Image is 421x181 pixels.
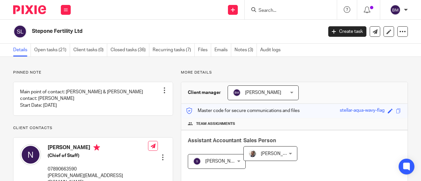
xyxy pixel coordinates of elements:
i: Primary [93,144,100,151]
a: Create task [328,26,366,37]
img: svg%3E [193,157,201,165]
span: Team assignments [196,121,235,126]
img: svg%3E [13,25,27,38]
a: Files [198,44,211,57]
span: Sales Person [243,138,276,143]
p: Master code for secure communications and files [186,107,300,114]
span: Assistant Accountant [188,138,241,143]
input: Search [258,8,317,14]
img: svg%3E [390,5,401,15]
img: svg%3E [233,89,241,97]
a: Emails [214,44,231,57]
p: Pinned note [13,70,173,75]
div: stellar-aqua-wavy-flag [340,107,384,115]
h3: Client manager [188,89,221,96]
a: Notes (3) [235,44,257,57]
span: [PERSON_NAME] B [205,159,245,164]
img: svg%3E [20,144,41,165]
h4: [PERSON_NAME] [48,144,148,152]
span: [PERSON_NAME] [245,90,281,95]
a: Open tasks (21) [34,44,70,57]
a: Recurring tasks (7) [153,44,195,57]
p: More details [181,70,408,75]
a: Details [13,44,31,57]
span: [PERSON_NAME] [261,151,297,156]
p: 07890663590 [48,166,148,172]
a: Client tasks (0) [73,44,107,57]
a: Closed tasks (36) [111,44,149,57]
h2: Stepone Fertility Ltd [32,28,261,35]
a: Audit logs [260,44,284,57]
h5: (Chief of Staff) [48,152,148,159]
img: Matt%20Circle.png [249,150,257,158]
img: Pixie [13,5,46,14]
p: Client contacts [13,125,173,131]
